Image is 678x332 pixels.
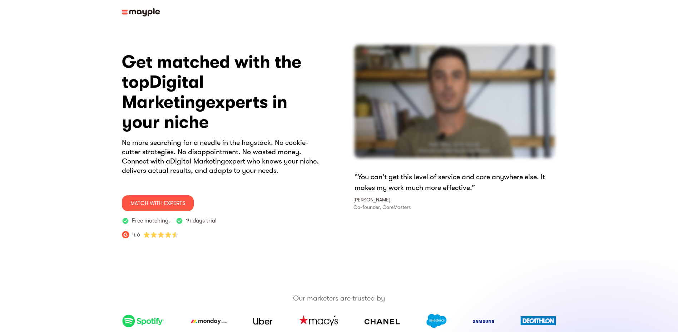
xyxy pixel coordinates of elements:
[122,72,206,112] span: Digital Marketing
[353,204,411,211] p: Co-founder, CoreMasters
[186,217,217,225] p: 14 days trial
[132,217,170,225] p: Free matching.
[122,138,325,175] p: No more searching for a needle in the haystack. No cookie-cutter strategies. No disappointment. N...
[355,172,556,193] p: “You can't get this level of service and care anywhere else. It makes my work much more effective.”
[122,52,325,132] h3: Get matched with the top experts in your niche
[170,157,225,165] span: Digital Marketing
[122,195,194,211] a: MATCH WITH ExpertS
[353,196,390,204] p: [PERSON_NAME]
[132,230,140,239] p: 4.6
